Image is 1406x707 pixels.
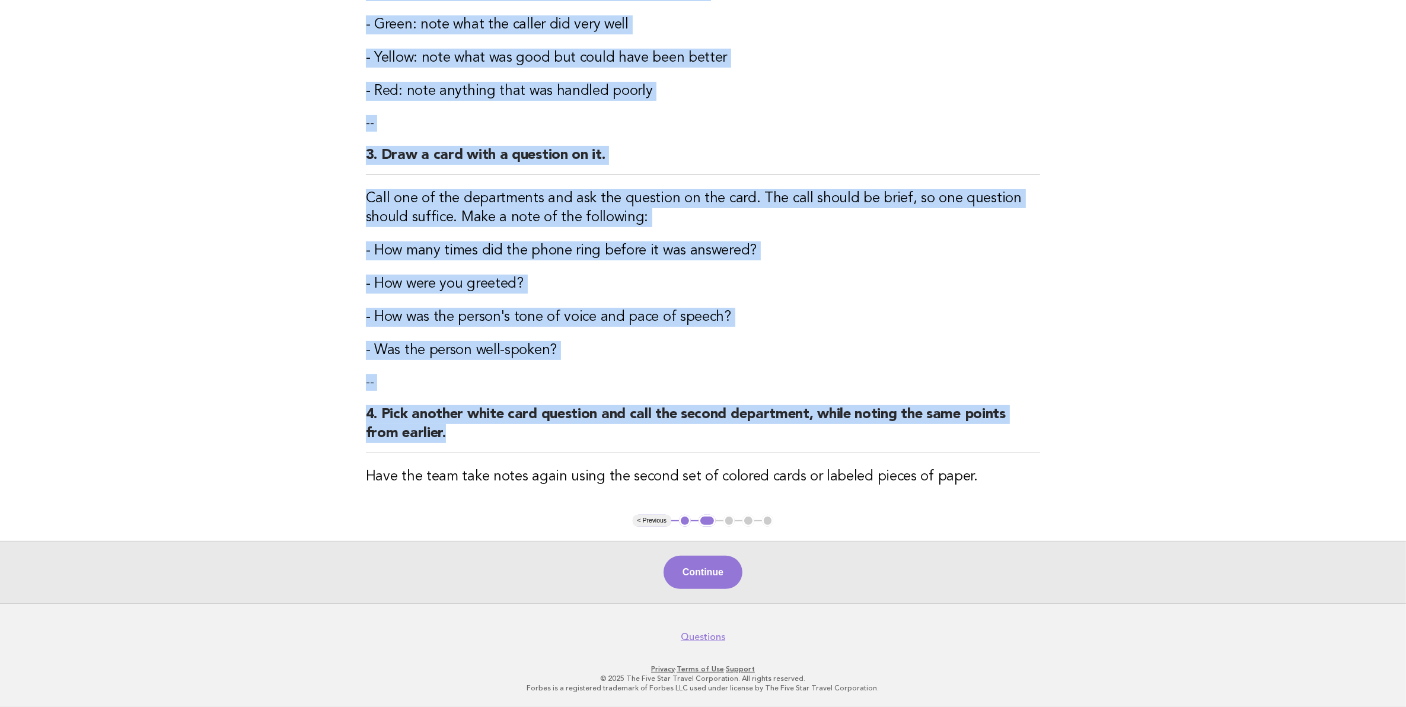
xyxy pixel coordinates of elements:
[651,665,675,673] a: Privacy
[366,146,1041,175] h2: 3. Draw a card with a question on it.
[340,664,1066,674] p: · ·
[681,631,725,643] a: Questions
[366,405,1041,453] h2: 4. Pick another white card question and call the second department, while noting the same points ...
[366,341,1041,360] h3: - Was the person well-spoken?
[679,515,691,527] button: 1
[699,515,716,527] button: 2
[366,115,1041,132] p: --
[366,308,1041,327] h3: - How was the person's tone of voice and pace of speech?
[366,241,1041,260] h3: - How many times did the phone ring before it was answered?
[340,674,1066,683] p: © 2025 The Five Star Travel Corporation. All rights reserved.
[633,515,671,527] button: < Previous
[366,82,1041,101] h3: - Red: note anything that was handled poorly
[664,556,742,589] button: Continue
[366,49,1041,68] h3: - Yellow: note what was good but could have been better
[726,665,755,673] a: Support
[366,275,1041,294] h3: - How were you greeted?
[366,15,1041,34] h3: - Green: note what the caller did very well
[340,683,1066,693] p: Forbes is a registered trademark of Forbes LLC used under license by The Five Star Travel Corpora...
[366,189,1041,227] h3: Call one of the departments and ask the question on the card. The call should be brief, so one qu...
[366,374,1041,391] p: --
[366,467,1041,486] h3: Have the team take notes again using the second set of colored cards or labeled pieces of paper.
[677,665,724,673] a: Terms of Use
